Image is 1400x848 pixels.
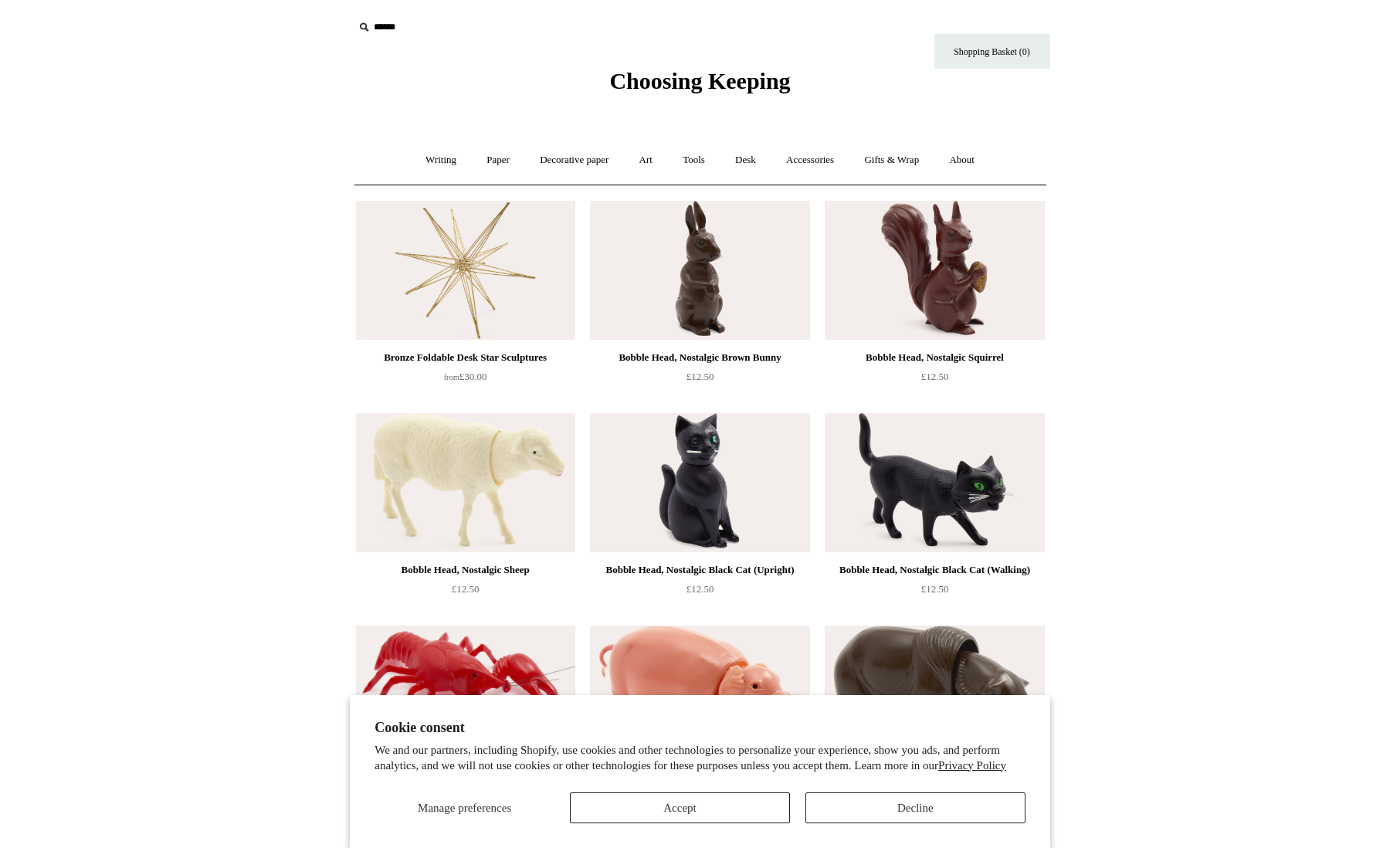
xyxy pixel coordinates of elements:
[570,792,790,823] button: Accept
[594,348,805,367] div: Bobble Head, Nostalgic Brown Bunny
[526,140,622,181] a: Decorative paper
[825,413,1044,552] a: Bobble Head, Nostalgic Black Cat (Walking) Bobble Head, Nostalgic Black Cat (Walking)
[590,561,809,624] a: Bobble Head, Nostalgic Black Cat (Upright) £12.50
[829,348,1040,367] div: Bobble Head, Nostalgic Squirrel
[360,561,571,579] div: Bobble Head, Nostalgic Sheep
[356,561,575,624] a: Bobble Head, Nostalgic Sheep £12.50
[609,80,790,91] a: Choosing Keeping
[356,413,575,552] img: Bobble Head, Nostalgic Sheep
[418,802,511,814] span: Manage preferences
[934,34,1050,69] a: Shopping Basket (0)
[356,626,575,765] img: Bobble Head, Nostalgic Lobster
[590,413,809,552] img: Bobble Head, Nostalgic Black Cat (Upright)
[825,626,1044,765] a: Bobble Head, Nostalgic Brown Bear Bobble Head, Nostalgic Brown Bear
[590,626,809,765] a: Bobble Head, Nostalgic Pig Bobble Head, Nostalgic Pig
[686,371,714,382] span: £12.50
[594,561,805,579] div: Bobble Head, Nostalgic Black Cat (Upright)
[805,792,1025,823] button: Decline
[356,413,575,552] a: Bobble Head, Nostalgic Sheep Bobble Head, Nostalgic Sheep
[356,348,575,412] a: Bronze Foldable Desk Star Sculptures from£30.00
[829,561,1040,579] div: Bobble Head, Nostalgic Black Cat (Walking)
[473,140,524,181] a: Paper
[412,140,470,181] a: Writing
[825,348,1044,412] a: Bobble Head, Nostalgic Squirrel £12.50
[452,583,480,595] span: £12.50
[686,583,714,595] span: £12.50
[356,626,575,765] a: Bobble Head, Nostalgic Lobster Bobble Head, Nostalgic Lobster
[444,371,487,382] span: £30.00
[590,201,809,340] img: Bobble Head, Nostalgic Brown Bunny
[590,201,809,340] a: Bobble Head, Nostalgic Brown Bunny Bobble Head, Nostalgic Brown Bunny
[625,140,666,181] a: Art
[375,720,1025,736] h2: Cookie consent
[921,583,949,595] span: £12.50
[360,348,571,367] div: Bronze Foldable Desk Star Sculptures
[375,792,554,823] button: Manage preferences
[590,413,809,552] a: Bobble Head, Nostalgic Black Cat (Upright) Bobble Head, Nostalgic Black Cat (Upright)
[921,371,949,382] span: £12.50
[825,201,1044,340] img: Bobble Head, Nostalgic Squirrel
[825,413,1044,552] img: Bobble Head, Nostalgic Black Cat (Walking)
[590,348,809,412] a: Bobble Head, Nostalgic Brown Bunny £12.50
[375,743,1025,773] p: We and our partners, including Shopify, use cookies and other technologies to personalize your ex...
[850,140,933,181] a: Gifts & Wrap
[825,561,1044,624] a: Bobble Head, Nostalgic Black Cat (Walking) £12.50
[609,68,790,93] span: Choosing Keeping
[825,626,1044,765] img: Bobble Head, Nostalgic Brown Bear
[938,759,1006,772] a: Privacy Policy
[444,373,459,382] span: from
[935,140,988,181] a: About
[669,140,719,181] a: Tools
[356,201,575,340] a: Bronze Foldable Desk Star Sculptures Bronze Foldable Desk Star Sculptures
[772,140,848,181] a: Accessories
[590,626,809,765] img: Bobble Head, Nostalgic Pig
[825,201,1044,340] a: Bobble Head, Nostalgic Squirrel Bobble Head, Nostalgic Squirrel
[356,201,575,340] img: Bronze Foldable Desk Star Sculptures
[721,140,770,181] a: Desk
